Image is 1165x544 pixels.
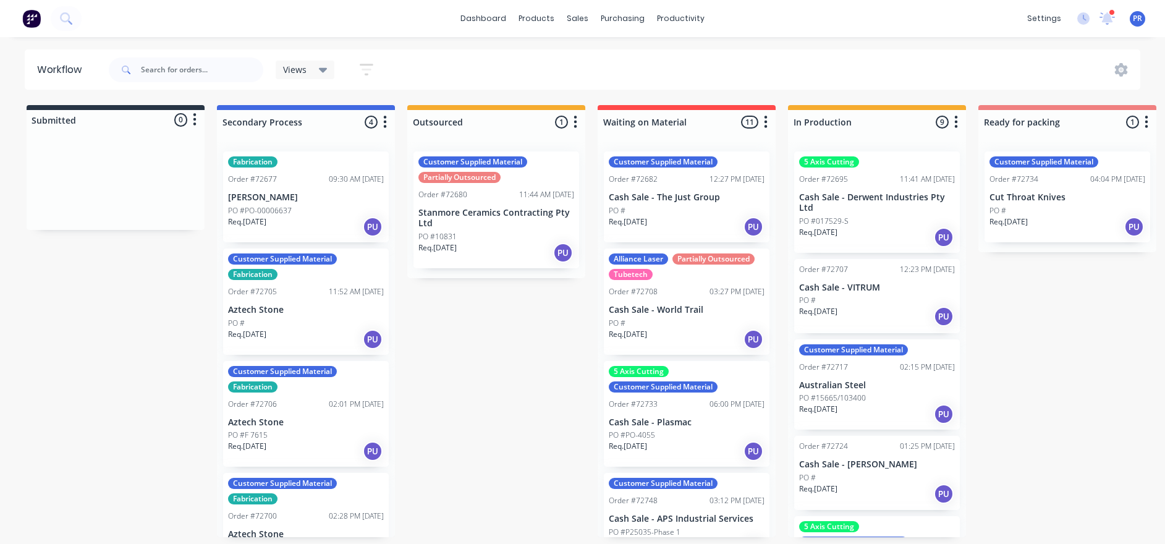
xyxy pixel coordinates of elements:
p: Aztech Stone [228,529,384,540]
div: purchasing [595,9,651,28]
span: PR [1133,13,1142,24]
div: FabricationOrder #7267709:30 AM [DATE][PERSON_NAME]PO #PO-00006637Req.[DATE]PU [223,151,389,242]
p: Req. [DATE] [799,306,837,317]
p: PO # [799,295,816,306]
input: Search for orders... [141,57,263,82]
p: PO #F 7615 [228,430,268,441]
p: PO # [609,318,625,329]
div: 03:27 PM [DATE] [710,286,765,297]
div: Customer Supplied Material [228,253,337,265]
p: Cash Sale - Plasmac [609,417,765,428]
div: Customer Supplied Material [609,156,718,168]
p: PO #P25035-Phase 1 [609,527,680,538]
div: settings [1021,9,1067,28]
div: PU [743,217,763,237]
p: Cash Sale - The Just Group [609,192,765,203]
div: 04:04 PM [DATE] [1090,174,1145,185]
p: PO #PO-00006637 [228,205,292,216]
div: PU [363,329,383,349]
div: Partially Outsourced [672,253,755,265]
div: PU [743,329,763,349]
div: 01:25 PM [DATE] [900,441,955,452]
div: productivity [651,9,711,28]
p: Req. [DATE] [799,483,837,495]
p: Cash Sale - World Trail [609,305,765,315]
div: 12:23 PM [DATE] [900,264,955,275]
div: Customer Supplied Material [609,381,718,393]
div: 06:00 PM [DATE] [710,399,765,410]
div: PU [363,217,383,237]
div: Customer Supplied Material [418,156,527,168]
a: dashboard [454,9,512,28]
p: Req. [DATE] [228,329,266,340]
div: PU [363,441,383,461]
div: 5 Axis CuttingCustomer Supplied MaterialOrder #7273306:00 PM [DATE]Cash Sale - PlasmacPO #PO-4055... [604,361,769,467]
div: Customer Supplied MaterialFabricationOrder #7270602:01 PM [DATE]Aztech StonePO #F 7615Req.[DATE]PU [223,361,389,467]
div: PU [553,243,573,263]
div: Workflow [37,62,88,77]
p: PO #PO-4055 [609,430,655,441]
p: PO # [989,205,1006,216]
div: Order #72680 [418,189,467,200]
div: Order #72748 [609,495,658,506]
div: Order #72708 [609,286,658,297]
span: Views [283,63,307,76]
p: Cash Sale - VITRUM [799,283,955,293]
div: Order #72724 [799,441,848,452]
div: Customer Supplied MaterialOrder #7271702:15 PM [DATE]Australian SteelPO #15665/103400Req.[DATE]PU [794,339,960,430]
p: [PERSON_NAME] [228,192,384,203]
div: Customer Supplied MaterialOrder #7268212:27 PM [DATE]Cash Sale - The Just GroupPO #Req.[DATE]PU [604,151,769,242]
p: Cash Sale - Derwent Industries Pty Ltd [799,192,955,213]
div: Customer Supplied Material [799,344,908,355]
div: Fabrication [228,381,277,393]
p: Cash Sale - APS Industrial Services [609,514,765,524]
div: Order #72700 [228,511,277,522]
p: Req. [DATE] [609,216,647,227]
div: products [512,9,561,28]
div: 5 Axis Cutting [799,156,859,168]
p: PO # [799,472,816,483]
p: Req. [DATE] [799,404,837,415]
p: Cash Sale - [PERSON_NAME] [799,459,955,470]
div: Order #7270712:23 PM [DATE]Cash Sale - VITRUMPO #Req.[DATE]PU [794,259,960,333]
div: Order #72695 [799,174,848,185]
div: 03:12 PM [DATE] [710,495,765,506]
div: Customer Supplied MaterialPartially OutsourcedOrder #7268011:44 AM [DATE]Stanmore Ceramics Contra... [413,151,579,268]
div: 02:15 PM [DATE] [900,362,955,373]
div: PU [934,484,954,504]
p: Req. [DATE] [609,441,647,452]
div: Order #72706 [228,399,277,410]
div: 11:44 AM [DATE] [519,189,574,200]
img: Factory [22,9,41,28]
p: Stanmore Ceramics Contracting Pty Ltd [418,208,574,229]
div: Alliance Laser [609,253,668,265]
p: Req. [DATE] [799,227,837,238]
div: Order #72705 [228,286,277,297]
div: 5 Axis CuttingOrder #7269511:41 AM [DATE]Cash Sale - Derwent Industries Pty LtdPO #017529-SReq.[D... [794,151,960,253]
div: Order #72682 [609,174,658,185]
div: Partially Outsourced [418,172,501,183]
div: PU [934,227,954,247]
p: PO # [609,205,625,216]
div: 02:01 PM [DATE] [329,399,384,410]
div: sales [561,9,595,28]
p: Req. [DATE] [418,242,457,253]
p: Australian Steel [799,380,955,391]
div: Tubetech [609,269,653,280]
div: Order #72677 [228,174,277,185]
div: Alliance LaserPartially OutsourcedTubetechOrder #7270803:27 PM [DATE]Cash Sale - World TrailPO #R... [604,249,769,355]
p: Req. [DATE] [989,216,1028,227]
div: 5 Axis Cutting [799,521,859,532]
div: Order #72707 [799,264,848,275]
p: Aztech Stone [228,305,384,315]
div: PU [1124,217,1144,237]
div: Order #72734 [989,174,1038,185]
p: Req. [DATE] [609,329,647,340]
div: Fabrication [228,269,277,280]
div: Order #72733 [609,399,658,410]
div: Fabrication [228,156,277,168]
div: Order #7272401:25 PM [DATE]Cash Sale - [PERSON_NAME]PO #Req.[DATE]PU [794,436,960,510]
div: Customer Supplied MaterialFabricationOrder #7270511:52 AM [DATE]Aztech StonePO #Req.[DATE]PU [223,249,389,355]
div: PU [743,441,763,461]
div: Customer Supplied Material [228,366,337,377]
